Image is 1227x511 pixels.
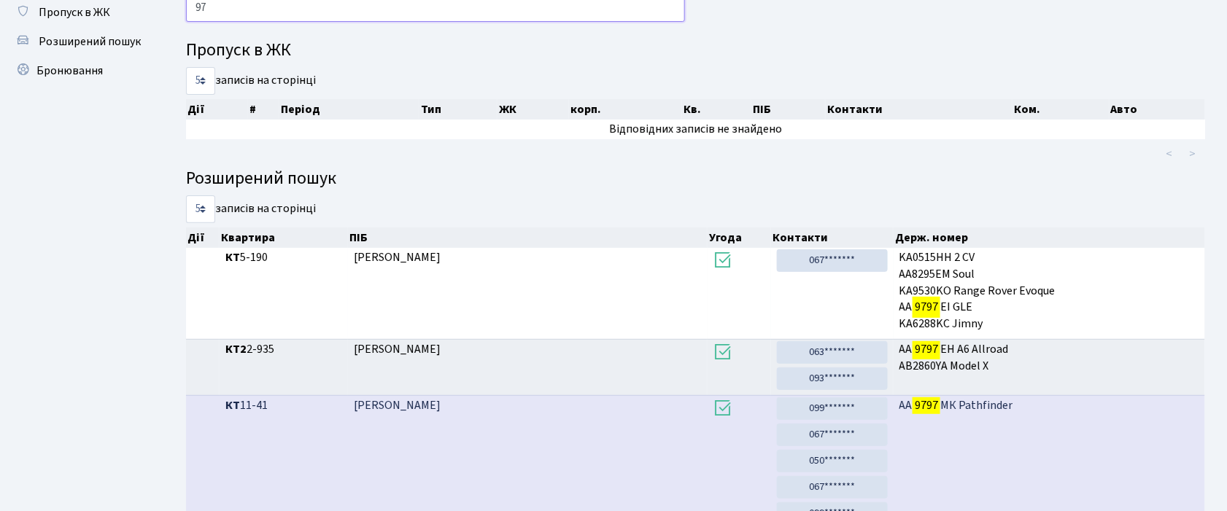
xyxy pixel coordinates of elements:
[1013,99,1109,120] th: Ком.
[225,397,341,414] span: 11-41
[913,339,940,359] mark: 9797
[771,227,894,248] th: Контакти
[225,397,240,413] b: КТ
[354,397,441,413] span: [PERSON_NAME]
[186,99,248,120] th: Дії
[279,99,419,120] th: Період
[498,99,568,120] th: ЖК
[354,341,441,357] span: [PERSON_NAME]
[354,249,441,265] span: [PERSON_NAME]
[186,168,1205,190] h4: Розширений пошук
[186,67,316,95] label: записів на сторінці
[1110,99,1206,120] th: Авто
[36,63,103,79] span: Бронювання
[225,341,247,357] b: КТ2
[186,227,220,248] th: Дії
[751,99,826,120] th: ПІБ
[186,120,1205,139] td: Відповідних записів не знайдено
[899,341,1199,375] span: АА ЕН A6 Allroad АВ2860YA Model X
[7,56,153,85] a: Бронювання
[899,397,1199,414] span: АА МК Pathfinder
[186,67,215,95] select: записів на сторінці
[186,195,316,223] label: записів на сторінці
[899,249,1199,332] span: KA0515HH 2 CV AA8295EM Soul KA9530KO Range Rover Evoque AA EI GLE KA6288KC Jimny
[39,34,141,50] span: Розширений пошук
[225,249,341,266] span: 5-190
[248,99,280,120] th: #
[7,27,153,56] a: Розширений пошук
[682,99,751,120] th: Кв.
[569,99,682,120] th: корп.
[894,227,1205,248] th: Держ. номер
[419,99,498,120] th: Тип
[186,40,1205,61] h4: Пропуск в ЖК
[39,4,110,20] span: Пропуск в ЖК
[225,341,341,358] span: 2-935
[220,227,348,248] th: Квартира
[708,227,771,248] th: Угода
[186,195,215,223] select: записів на сторінці
[225,249,240,265] b: КТ
[913,395,940,416] mark: 9797
[913,297,940,317] mark: 9797
[348,227,708,248] th: ПІБ
[826,99,1013,120] th: Контакти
